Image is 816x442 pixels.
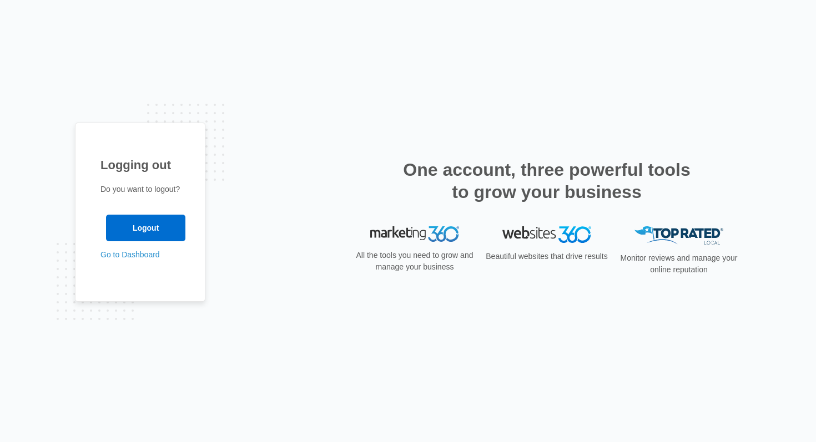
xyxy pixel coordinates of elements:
input: Logout [106,215,185,241]
h2: One account, three powerful tools to grow your business [400,159,694,203]
a: Go to Dashboard [100,250,160,259]
img: Websites 360 [502,226,591,242]
p: All the tools you need to grow and manage your business [352,250,477,273]
img: Marketing 360 [370,226,459,242]
img: Top Rated Local [634,226,723,245]
h1: Logging out [100,156,180,174]
p: Do you want to logout? [100,184,180,195]
p: Monitor reviews and manage your online reputation [617,252,741,276]
p: Beautiful websites that drive results [485,251,609,262]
